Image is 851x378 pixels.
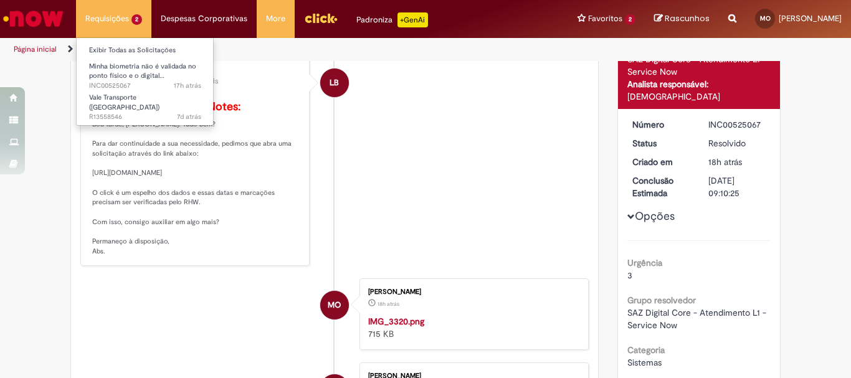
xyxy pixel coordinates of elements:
[177,112,201,121] span: 7d atrás
[77,91,214,118] a: Aberto R13558546 : Vale Transporte (VT)
[625,14,635,25] span: 2
[378,300,399,308] span: 18h atrás
[368,315,576,340] div: 715 KB
[623,156,700,168] dt: Criado em
[779,13,842,24] span: [PERSON_NAME]
[623,174,700,199] dt: Conclusão Estimada
[665,12,710,24] span: Rascunhos
[708,156,742,168] time: 29/09/2025 16:10:25
[304,9,338,27] img: click_logo_yellow_360x200.png
[378,300,399,308] time: 29/09/2025 16:10:24
[760,14,771,22] span: MO
[623,137,700,149] dt: Status
[397,12,428,27] p: +GenAi
[161,12,247,25] span: Despesas Corporativas
[588,12,622,25] span: Favoritos
[368,288,576,296] div: [PERSON_NAME]
[627,307,769,331] span: SAZ Digital Core - Atendimento L1 - Service Now
[708,137,766,149] div: Resolvido
[627,344,665,356] b: Categoria
[708,118,766,131] div: INC00525067
[89,93,159,112] span: Vale Transporte ([GEOGRAPHIC_DATA])
[627,295,696,306] b: Grupo resolvedor
[92,101,300,257] p: Boa tarde, [PERSON_NAME]! Tudo bem? Para dar continuidade a sua necessidade, pedimos que abra uma...
[131,14,142,25] span: 2
[356,12,428,27] div: Padroniza
[328,290,341,320] span: MO
[627,357,662,368] span: Sistemas
[85,12,129,25] span: Requisições
[627,90,771,103] div: [DEMOGRAPHIC_DATA]
[320,69,349,97] div: Lucas Batista
[77,44,214,57] a: Exibir Todas as Solicitações
[14,44,57,54] a: Página inicial
[89,112,201,122] span: R13558546
[89,62,196,81] span: Minha biometria não é validada no ponto físico e o digital…
[654,13,710,25] a: Rascunhos
[76,37,214,126] ul: Requisições
[627,78,771,90] div: Analista responsável:
[623,118,700,131] dt: Número
[320,291,349,319] div: Maria Eduarda De Oliveira Ortiz
[174,81,201,90] time: 29/09/2025 16:40:01
[627,270,632,281] span: 3
[1,6,65,31] img: ServiceNow
[708,156,766,168] div: 29/09/2025 16:10:25
[89,81,201,91] span: INC00525067
[266,12,285,25] span: More
[627,257,662,268] b: Urgência
[708,156,742,168] span: 18h atrás
[708,174,766,199] div: [DATE] 09:10:25
[330,68,339,98] span: LB
[174,81,201,90] span: 17h atrás
[77,60,214,87] a: Aberto INC00525067 : Minha biometria não é validada no ponto físico e o digital não permite marca...
[9,38,558,61] ul: Trilhas de página
[627,53,771,78] div: SAZ Digital Core - Atendimento L1 - Service Now
[368,316,424,327] a: IMG_3320.png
